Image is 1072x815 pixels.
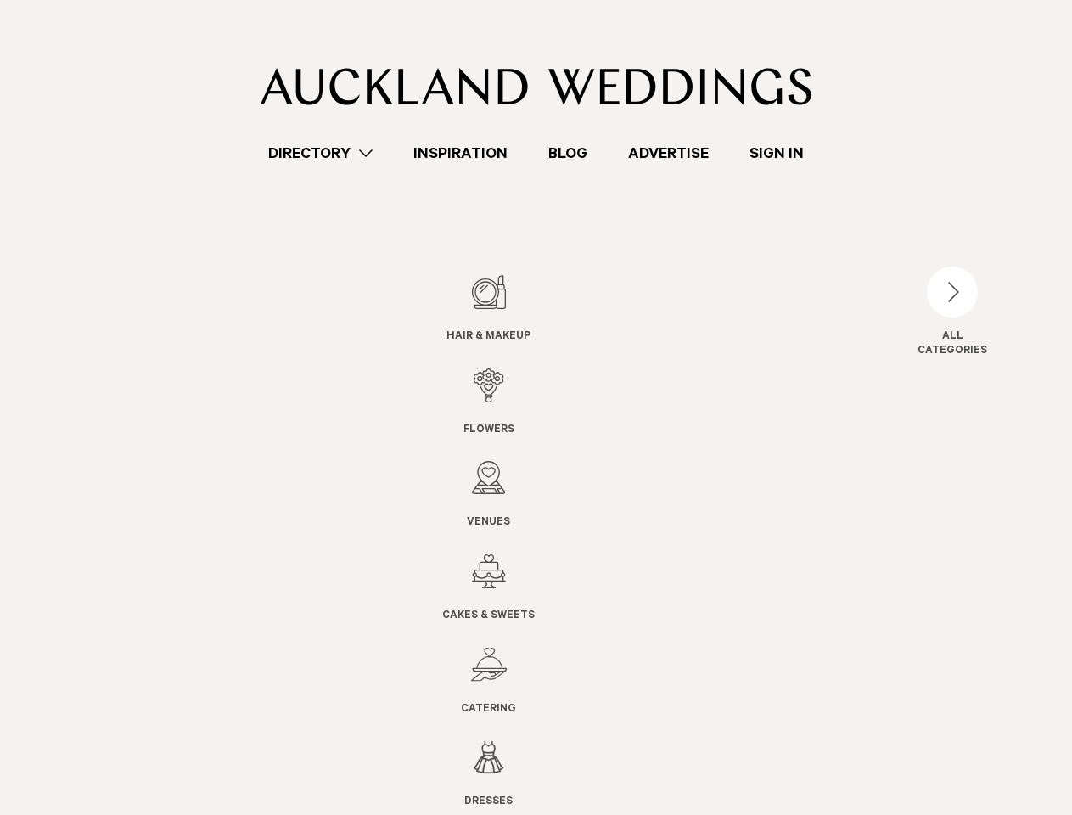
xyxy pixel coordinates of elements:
img: Auckland Weddings Logo [261,68,811,105]
a: Cakes & Sweets [85,554,892,624]
span: Venues [85,516,892,531]
a: Blog [528,142,608,165]
span: Flowers [85,424,892,438]
a: Venues [85,461,892,531]
span: Catering [85,703,892,717]
a: Flowers [85,368,892,438]
span: Dresses [85,795,892,810]
a: Directory [248,142,393,165]
span: Hair & Makeup [85,330,892,345]
button: ALLCATEGORIES [918,275,987,355]
a: Hair & Makeup [85,275,892,345]
a: Catering [85,648,892,717]
div: ALL CATEGORIES [918,330,987,359]
span: Cakes & Sweets [85,610,892,624]
a: Dresses [85,740,892,810]
a: Advertise [608,142,729,165]
a: Inspiration [393,142,528,165]
a: Sign In [729,142,824,165]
